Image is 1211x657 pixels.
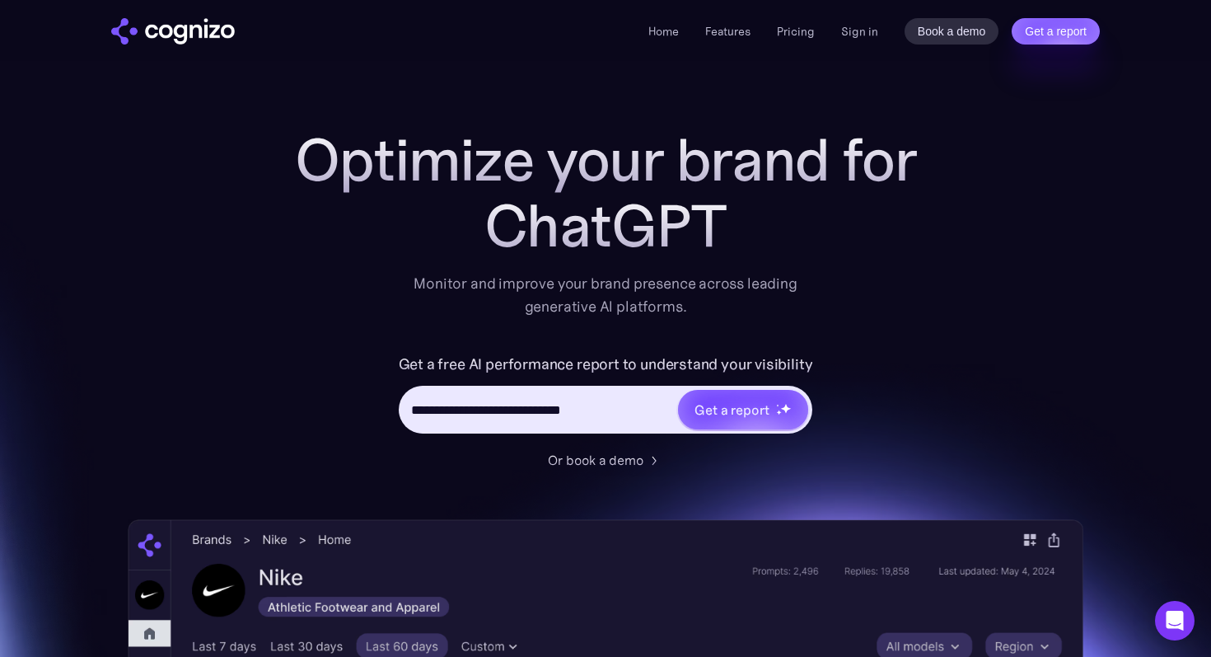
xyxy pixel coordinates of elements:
h1: Optimize your brand for [276,127,935,193]
div: ChatGPT [276,193,935,259]
img: star [776,410,782,415]
div: Open Intercom Messenger [1155,601,1195,641]
a: Features [705,24,750,39]
a: home [111,18,235,45]
div: Get a report [694,400,769,420]
a: Get a report [1012,18,1100,45]
a: Get a reportstarstarstar [676,388,810,431]
form: Hero URL Input Form [399,351,813,442]
div: Or book a demo [548,450,643,470]
img: cognizo logo [111,18,235,45]
img: star [780,403,791,414]
img: star [776,404,778,406]
a: Sign in [841,21,878,41]
a: Book a demo [905,18,999,45]
a: Or book a demo [548,450,663,470]
a: Pricing [777,24,815,39]
label: Get a free AI performance report to understand your visibility [399,351,813,378]
div: Monitor and improve your brand presence across leading generative AI platforms. [403,272,808,318]
a: Home [648,24,679,39]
